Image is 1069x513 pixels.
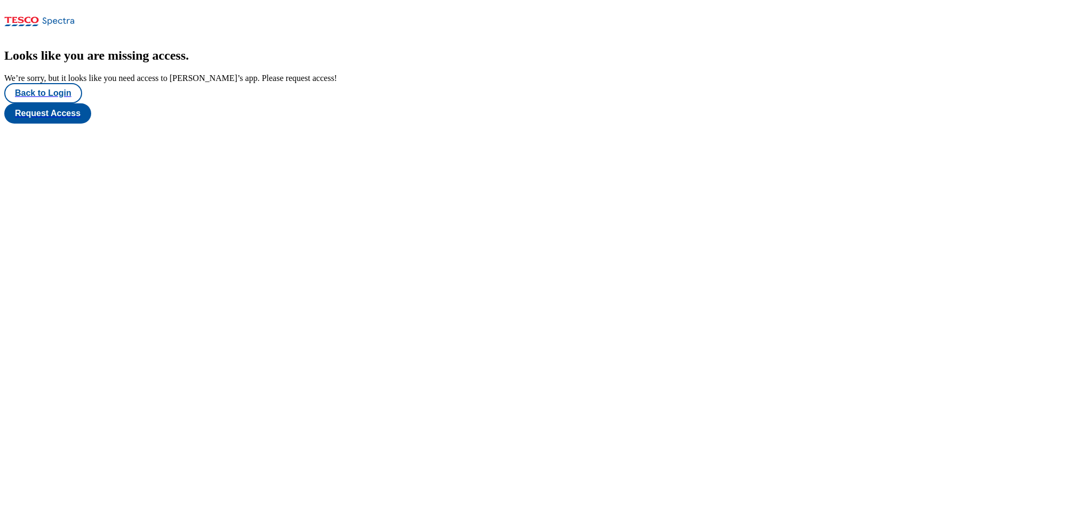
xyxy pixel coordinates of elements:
button: Back to Login [4,83,82,103]
button: Request Access [4,103,91,124]
a: Request Access [4,103,1065,124]
div: We’re sorry, but it looks like you need access to [PERSON_NAME]’s app. Please request access! [4,74,1065,83]
h2: Looks like you are missing access [4,48,1065,63]
a: Back to Login [4,83,1065,103]
span: . [186,48,189,62]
